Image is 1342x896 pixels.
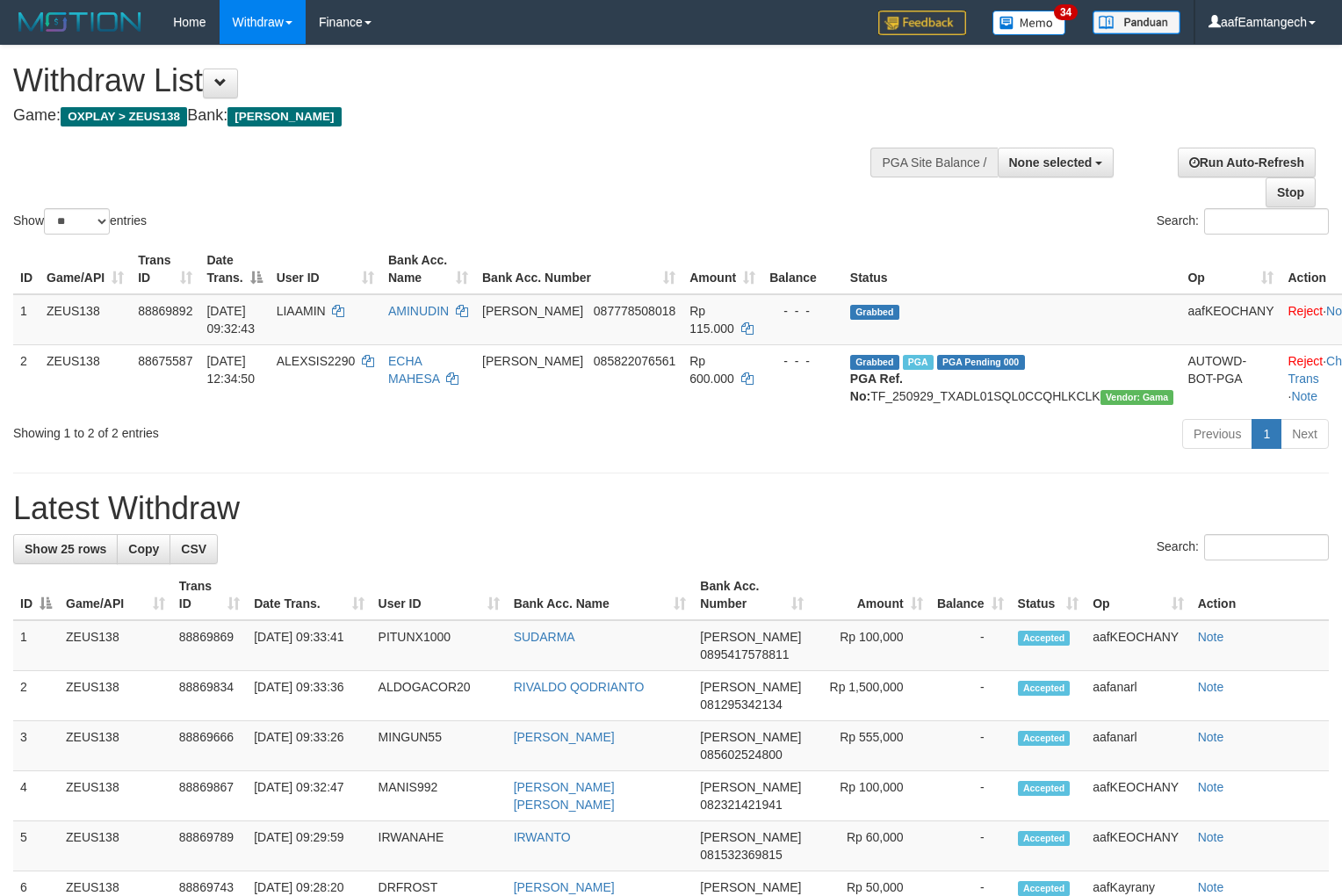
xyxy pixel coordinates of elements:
[700,748,782,762] span: Copy 085602524800 to clipboard
[1288,304,1323,318] a: Reject
[1086,721,1191,771] td: aafanarl
[514,730,615,744] a: [PERSON_NAME]
[482,304,583,318] span: [PERSON_NAME]
[138,304,192,318] span: 88869892
[277,354,356,368] span: ALEXSIS2290
[59,821,172,871] td: ZEUS138
[206,304,255,336] span: [DATE] 09:32:43
[13,417,546,442] div: Showing 1 to 2 of 2 entries
[811,671,930,721] td: Rp 1,500,000
[689,304,734,336] span: Rp 115.000
[172,570,247,620] th: Trans ID: activate to sort column ascending
[1204,534,1329,560] input: Search:
[13,620,59,671] td: 1
[25,542,106,556] span: Show 25 rows
[930,771,1011,821] td: -
[1180,344,1281,412] td: AUTOWD-BOT-PGA
[388,354,439,386] a: ECHA MAHESA
[850,305,899,320] span: Grabbed
[59,620,172,671] td: ZEUS138
[13,671,59,721] td: 2
[13,294,40,345] td: 1
[1281,419,1329,449] a: Next
[388,304,449,318] a: AMINUDIN
[1054,4,1078,20] span: 34
[1198,730,1224,744] a: Note
[247,721,371,771] td: [DATE] 09:33:26
[1086,771,1191,821] td: aafKEOCHANY
[870,148,997,177] div: PGA Site Balance /
[13,63,877,98] h1: Withdraw List
[769,352,836,370] div: - - -
[131,244,199,294] th: Trans ID: activate to sort column ascending
[903,355,934,370] span: Marked by aafpengsreynich
[850,355,899,370] span: Grabbed
[930,620,1011,671] td: -
[700,830,801,844] span: [PERSON_NAME]
[1288,354,1323,368] a: Reject
[1191,570,1329,620] th: Action
[40,344,131,412] td: ZEUS138
[1009,155,1093,170] span: None selected
[700,880,801,894] span: [PERSON_NAME]
[1266,177,1316,207] a: Stop
[682,244,762,294] th: Amount: activate to sort column ascending
[172,721,247,771] td: 88869666
[762,244,843,294] th: Balance
[13,821,59,871] td: 5
[689,354,734,386] span: Rp 600.000
[811,570,930,620] th: Amount: activate to sort column ascending
[514,830,571,844] a: IRWANTO
[1178,148,1316,177] a: Run Auto-Refresh
[172,771,247,821] td: 88869867
[937,355,1025,370] span: PGA Pending
[59,771,172,821] td: ZEUS138
[128,542,159,556] span: Copy
[594,304,675,318] span: Copy 087778508018 to clipboard
[700,630,801,644] span: [PERSON_NAME]
[40,294,131,345] td: ZEUS138
[247,620,371,671] td: [DATE] 09:33:41
[1204,208,1329,235] input: Search:
[811,721,930,771] td: Rp 555,000
[878,11,966,35] img: Feedback.jpg
[930,671,1011,721] td: -
[811,821,930,871] td: Rp 60,000
[372,721,507,771] td: MINGUN55
[1018,881,1071,896] span: Accepted
[61,107,187,126] span: OXPLAY > ZEUS138
[1291,389,1317,403] a: Note
[381,244,475,294] th: Bank Acc. Name: activate to sort column ascending
[700,697,782,712] span: Copy 081295342134 to clipboard
[850,372,903,403] b: PGA Ref. No:
[372,821,507,871] td: IRWANAHE
[372,570,507,620] th: User ID: activate to sort column ascending
[372,620,507,671] td: PITUNX1000
[514,630,575,644] a: SUDARMA
[13,9,147,35] img: MOTION_logo.png
[811,620,930,671] td: Rp 100,000
[13,344,40,412] td: 2
[1086,821,1191,871] td: aafKEOCHANY
[1157,534,1329,560] label: Search:
[170,534,218,564] a: CSV
[514,880,615,894] a: [PERSON_NAME]
[13,244,40,294] th: ID
[117,534,170,564] a: Copy
[700,680,801,694] span: [PERSON_NAME]
[594,354,675,368] span: Copy 085822076561 to clipboard
[700,730,801,744] span: [PERSON_NAME]
[277,304,326,318] span: LIAAMIN
[247,821,371,871] td: [DATE] 09:29:59
[514,780,615,812] a: [PERSON_NAME] [PERSON_NAME]
[1198,630,1224,644] a: Note
[700,798,782,812] span: Copy 082321421941 to clipboard
[372,771,507,821] td: MANIS992
[1252,419,1281,449] a: 1
[1086,570,1191,620] th: Op: activate to sort column ascending
[700,780,801,794] span: [PERSON_NAME]
[482,354,583,368] span: [PERSON_NAME]
[13,208,147,235] label: Show entries
[172,821,247,871] td: 88869789
[843,344,1181,412] td: TF_250929_TXADL01SQL0CCQHLKCLK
